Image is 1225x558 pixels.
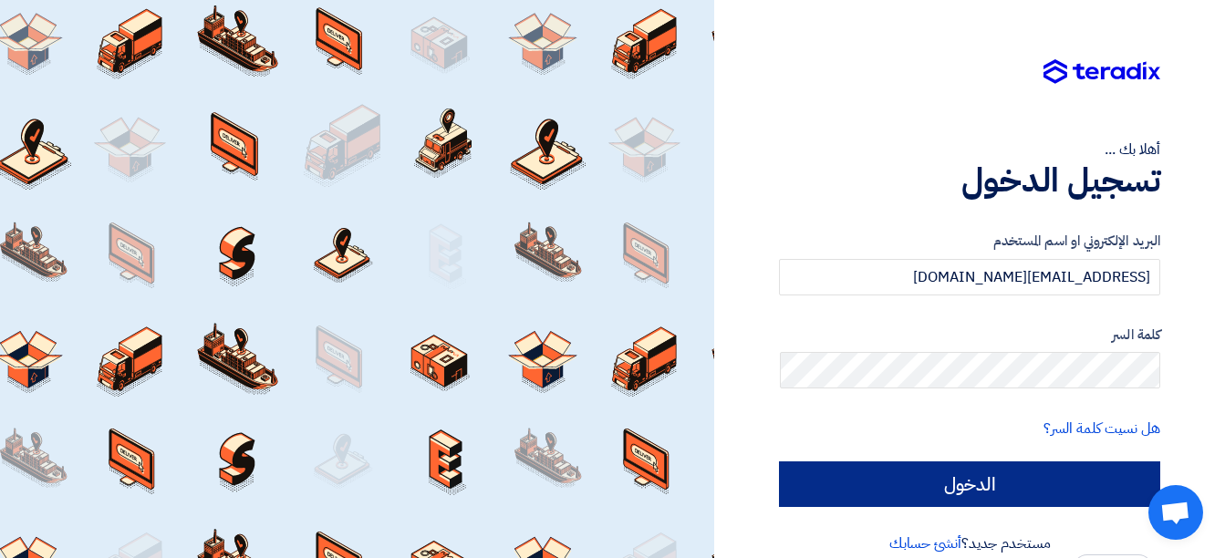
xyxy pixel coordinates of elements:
div: أهلا بك ... [779,139,1160,160]
input: أدخل بريد العمل الإلكتروني او اسم المستخدم الخاص بك ... [779,259,1160,295]
a: هل نسيت كلمة السر؟ [1043,418,1160,439]
div: Open chat [1148,485,1203,540]
img: Teradix logo [1043,59,1160,85]
div: مستخدم جديد؟ [779,532,1160,554]
label: البريد الإلكتروني او اسم المستخدم [779,231,1160,252]
a: أنشئ حسابك [889,532,961,554]
label: كلمة السر [779,325,1160,346]
h1: تسجيل الدخول [779,160,1160,201]
input: الدخول [779,461,1160,507]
